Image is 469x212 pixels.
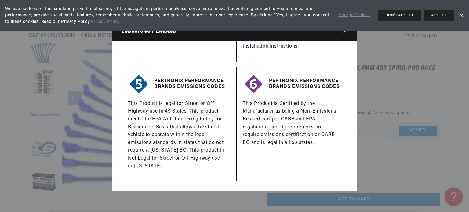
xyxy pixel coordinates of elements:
img: Emissions code [128,73,150,95]
h3: PERTRONIX PERFORMANCE BRANDS EMISSIONS CODES [128,78,225,90]
img: Emissions code [243,73,265,95]
button: ACCEPT [424,10,454,21]
span: We use cookies on this site to improve the efficiency of the navigation, perform analytics, serve... [5,6,330,25]
h3: EMISSIONS PLACARD [122,28,176,34]
button: DON'T ACCEPT [378,10,421,21]
a: Privacy Policy. [91,20,120,24]
button: Close [340,26,351,37]
a: Manage Cookies [338,12,370,19]
h3: PERTRONIX PERFORMANCE BRANDS EMISSIONS CODES [243,78,340,90]
a: Dismiss Banner [456,11,466,20]
p: This Product is legal for Street or Off Highway use in 49 States. This product meets the EPA Anti... [128,100,225,170]
div: EMISSIONS PLACARD [112,21,357,191]
p: This Product is Certified by the Manufacturer as being а Non-Emissions Related part per CARB and ... [243,100,340,147]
